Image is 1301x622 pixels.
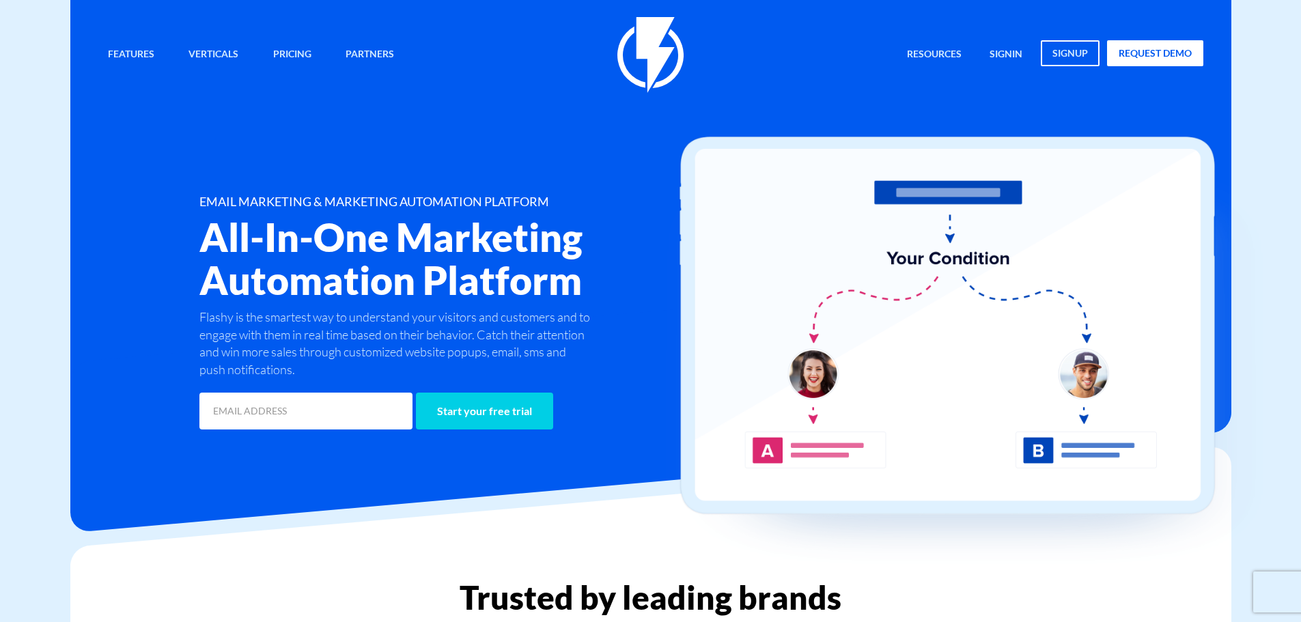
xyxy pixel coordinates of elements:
h1: EMAIL MARKETING & MARKETING AUTOMATION PLATFORM [199,195,732,209]
h2: All-In-One Marketing Automation Platform [199,216,732,302]
a: signup [1041,40,1100,66]
a: Partners [335,40,404,70]
input: Start your free trial [416,393,553,429]
a: Features [98,40,165,70]
input: EMAIL ADDRESS [199,393,412,429]
a: Pricing [263,40,322,70]
h2: Trusted by leading brands [70,580,1231,615]
a: Resources [897,40,972,70]
a: request demo [1107,40,1203,66]
p: Flashy is the smartest way to understand your visitors and customers and to engage with them in r... [199,309,594,379]
a: signin [979,40,1033,70]
a: Verticals [178,40,249,70]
